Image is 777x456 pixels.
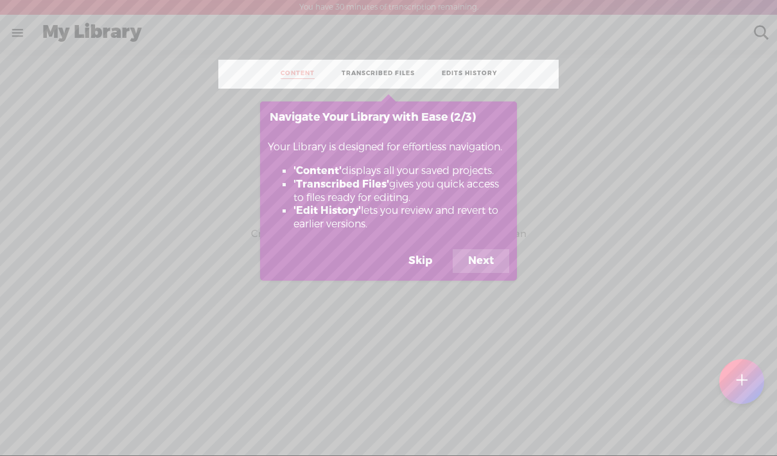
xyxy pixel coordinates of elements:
[442,69,497,79] a: EDITS HISTORY
[293,204,509,231] li: lets you review and revert to earlier versions.
[270,111,507,123] h3: Navigate Your Library with Ease (2/3)
[393,249,448,274] button: Skip
[453,249,509,274] button: Next
[293,164,509,178] li: displays all your saved projects.
[293,204,361,217] b: 'Edit History'
[281,69,315,79] a: CONTENT
[260,133,517,249] div: Your Library is designed for effortless navigation.
[342,69,415,79] a: TRANSCRIBED FILES
[293,177,389,191] b: 'Transcribed Files'
[293,178,509,205] li: gives you quick access to files ready for editing.
[293,164,342,177] b: 'Content'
